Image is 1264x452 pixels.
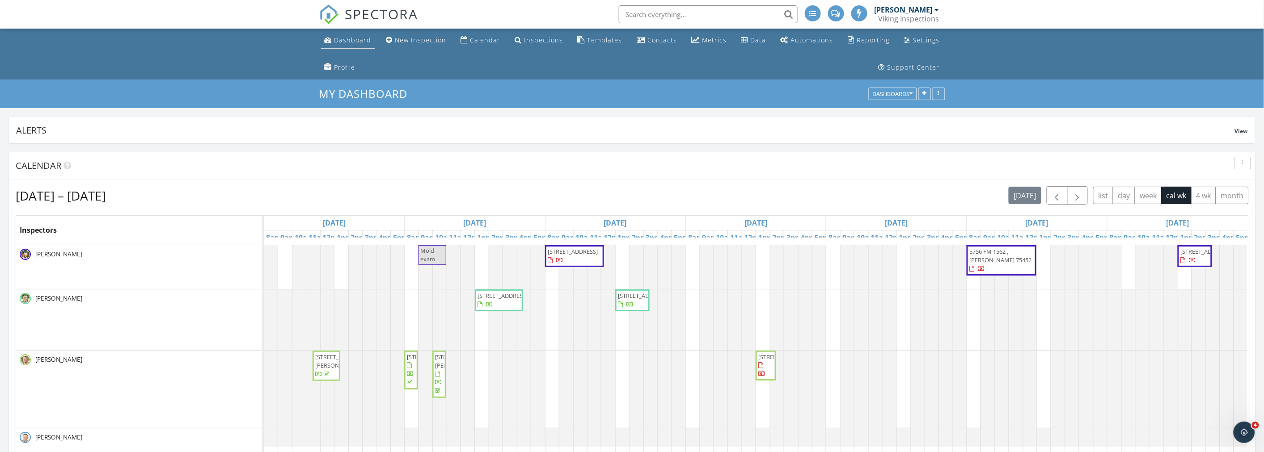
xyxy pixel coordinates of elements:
[791,36,833,44] div: Automations
[633,32,681,49] a: Contacts
[461,216,488,230] a: Go to September 29, 2025
[854,230,879,245] a: 10am
[1180,247,1230,255] span: [STREET_ADDRESS]
[777,32,837,49] a: Automations (Advanced)
[981,230,1001,245] a: 9am
[34,355,84,364] span: [PERSON_NAME]
[602,216,629,230] a: Go to September 30, 2025
[1178,230,1198,245] a: 1pm
[1079,230,1099,245] a: 4pm
[334,36,372,44] div: Dashboard
[16,187,106,205] h2: [DATE] – [DATE]
[1093,187,1113,204] button: list
[967,230,987,245] a: 8am
[321,216,348,230] a: Go to September 28, 2025
[879,14,939,23] div: Viking Inspections
[1252,422,1259,429] span: 4
[1047,186,1068,205] button: Previous
[292,230,317,245] a: 10am
[319,86,415,101] a: My Dashboard
[714,230,738,245] a: 10am
[619,5,798,23] input: Search everything...
[1135,187,1162,204] button: week
[1108,230,1128,245] a: 8am
[897,230,917,245] a: 1pm
[20,249,31,260] img: headshotaaron.png
[883,216,910,230] a: Go to October 2, 2025
[34,294,84,303] span: [PERSON_NAME]
[1164,216,1192,230] a: Go to October 4, 2025
[900,32,943,49] a: Settings
[447,230,471,245] a: 11am
[1235,127,1248,135] span: View
[475,230,495,245] a: 1pm
[34,250,84,259] span: [PERSON_NAME]
[457,32,504,49] a: Calendar
[278,230,298,245] a: 9am
[1065,230,1086,245] a: 3pm
[686,230,706,245] a: 8am
[321,32,375,49] a: Dashboard
[770,230,791,245] a: 2pm
[391,230,411,245] a: 5pm
[435,353,485,369] span: [STREET_ADDRESS][PERSON_NAME]
[756,230,776,245] a: 1pm
[319,4,339,24] img: The Best Home Inspection Software - Spectora
[883,230,907,245] a: 12pm
[644,230,664,245] a: 3pm
[524,36,563,44] div: Inspections
[470,36,500,44] div: Calendar
[382,32,450,49] a: New Inspection
[531,230,551,245] a: 5pm
[16,124,1235,136] div: Alerts
[742,230,766,245] a: 12pm
[433,230,457,245] a: 10am
[548,247,598,255] span: [STREET_ADDRESS]
[869,230,893,245] a: 11am
[700,230,720,245] a: 9am
[20,432,31,443] img: headshotkris.png
[306,230,330,245] a: 11am
[875,5,933,14] div: [PERSON_NAME]
[588,36,622,44] div: Templates
[1122,230,1142,245] a: 9am
[751,36,766,44] div: Data
[688,32,730,49] a: Metrics
[1023,230,1048,245] a: 12pm
[953,230,973,245] a: 5pm
[672,230,692,245] a: 5pm
[913,36,939,44] div: Settings
[1051,230,1071,245] a: 2pm
[616,230,636,245] a: 1pm
[321,230,345,245] a: 12pm
[395,36,446,44] div: New Inspection
[1094,230,1114,245] a: 5pm
[601,230,626,245] a: 12pm
[405,230,425,245] a: 8am
[1220,230,1240,245] a: 4pm
[574,230,598,245] a: 10am
[420,247,435,263] span: Mold exam
[1164,230,1188,245] a: 12pm
[1037,230,1057,245] a: 1pm
[20,225,57,235] span: Inspectors
[618,292,668,300] span: [STREET_ADDRESS]
[939,230,959,245] a: 4pm
[334,63,355,71] div: Profile
[503,230,523,245] a: 3pm
[419,230,439,245] a: 9am
[1234,422,1255,443] iframe: Intercom live chat
[1150,230,1174,245] a: 11am
[315,353,365,369] span: [STREET_ADDRESS][PERSON_NAME]
[1206,230,1226,245] a: 3pm
[1113,187,1135,204] button: day
[517,230,537,245] a: 4pm
[702,36,727,44] div: Metrics
[812,230,833,245] a: 5pm
[376,230,397,245] a: 4pm
[20,293,31,304] img: headshotscott.png
[869,88,917,100] button: Dashboards
[911,230,931,245] a: 2pm
[349,230,369,245] a: 2pm
[888,63,940,71] div: Support Center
